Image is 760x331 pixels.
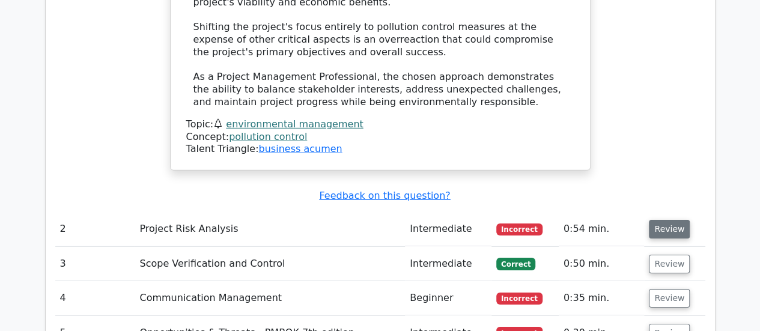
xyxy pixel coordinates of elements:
[559,247,645,281] td: 0:50 min.
[649,255,690,273] button: Review
[405,281,491,315] td: Beginner
[559,212,645,246] td: 0:54 min.
[405,212,491,246] td: Intermediate
[135,212,405,246] td: Project Risk Analysis
[186,131,574,144] div: Concept:
[135,281,405,315] td: Communication Management
[649,289,690,308] button: Review
[55,281,135,315] td: 4
[649,220,690,238] button: Review
[226,118,363,130] a: environmental management
[135,247,405,281] td: Scope Verification and Control
[405,247,491,281] td: Intermediate
[496,293,543,305] span: Incorrect
[186,118,574,131] div: Topic:
[186,118,574,156] div: Talent Triangle:
[559,281,645,315] td: 0:35 min.
[55,212,135,246] td: 2
[55,247,135,281] td: 3
[319,190,450,201] a: Feedback on this question?
[496,223,543,235] span: Incorrect
[258,143,342,154] a: business acumen
[229,131,307,142] a: pollution control
[496,258,535,270] span: Correct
